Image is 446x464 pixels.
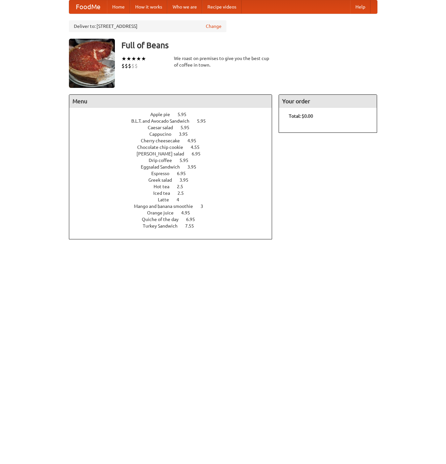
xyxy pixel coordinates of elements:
h3: Full of Beans [121,39,377,52]
a: Chocolate chip cookie 4.55 [137,145,212,150]
div: We roast on premises to give you the best cup of coffee in town. [174,55,272,68]
span: 2.5 [177,184,190,189]
li: ★ [131,55,136,62]
a: Mango and banana smoothie 3 [134,204,215,209]
span: Turkey Sandwich [143,223,184,229]
li: ★ [121,55,126,62]
li: ★ [136,55,141,62]
span: 6.95 [186,217,202,222]
span: Eggsalad Sandwich [141,164,186,170]
li: $ [125,62,128,70]
span: Mango and banana smoothie [134,204,200,209]
a: Latte 4 [158,197,191,202]
span: Hot tea [154,184,176,189]
a: Espresso 6.95 [151,171,198,176]
span: 4.95 [187,138,203,143]
span: Chocolate chip cookie [137,145,190,150]
a: Iced tea 2.5 [153,191,196,196]
span: 3.95 [179,131,194,137]
span: Cappucino [149,131,178,137]
li: $ [121,62,125,70]
span: 5.95 [178,112,193,117]
span: 4 [177,197,186,202]
a: [PERSON_NAME] salad 6.95 [137,151,213,156]
a: Cappucino 3.95 [149,131,200,137]
span: Iced tea [153,191,177,196]
h4: Your order [279,95,377,108]
a: Greek salad 3.95 [148,177,201,183]
span: Latte [158,197,176,202]
a: Home [107,0,130,13]
li: $ [135,62,138,70]
a: Eggsalad Sandwich 3.95 [141,164,208,170]
a: Drip coffee 5.95 [149,158,201,163]
span: 5.95 [197,118,212,124]
span: Espresso [151,171,176,176]
span: [PERSON_NAME] salad [137,151,191,156]
span: 4.95 [181,210,197,215]
a: Recipe videos [202,0,242,13]
span: 5.95 [180,158,195,163]
span: 6.95 [177,171,192,176]
a: Hot tea 2.5 [154,184,195,189]
span: 3.95 [180,177,195,183]
a: FoodMe [69,0,107,13]
a: Turkey Sandwich 7.55 [143,223,206,229]
a: Apple pie 5.95 [150,112,199,117]
a: Help [350,0,371,13]
li: $ [128,62,131,70]
li: $ [131,62,135,70]
a: Orange juice 4.95 [147,210,202,215]
div: Deliver to: [STREET_ADDRESS] [69,20,226,32]
span: 3.95 [187,164,203,170]
img: angular.jpg [69,39,115,88]
span: B.L.T. and Avocado Sandwich [131,118,196,124]
span: Caesar salad [148,125,180,130]
li: ★ [141,55,146,62]
a: Caesar salad 5.95 [148,125,202,130]
h4: Menu [69,95,272,108]
span: 2.5 [178,191,190,196]
span: Drip coffee [149,158,179,163]
span: 3 [201,204,210,209]
a: Quiche of the day 6.95 [142,217,207,222]
span: Quiche of the day [142,217,185,222]
b: Total: $0.00 [289,113,313,119]
a: Change [206,23,222,30]
span: 5.95 [181,125,196,130]
span: Greek salad [148,177,179,183]
span: Apple pie [150,112,177,117]
span: 6.95 [192,151,207,156]
a: Cherry cheesecake 4.95 [141,138,208,143]
a: B.L.T. and Avocado Sandwich 5.95 [131,118,218,124]
span: 4.55 [191,145,206,150]
a: Who we are [167,0,202,13]
a: How it works [130,0,167,13]
span: Orange juice [147,210,180,215]
li: ★ [126,55,131,62]
span: 7.55 [185,223,201,229]
span: Cherry cheesecake [141,138,186,143]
